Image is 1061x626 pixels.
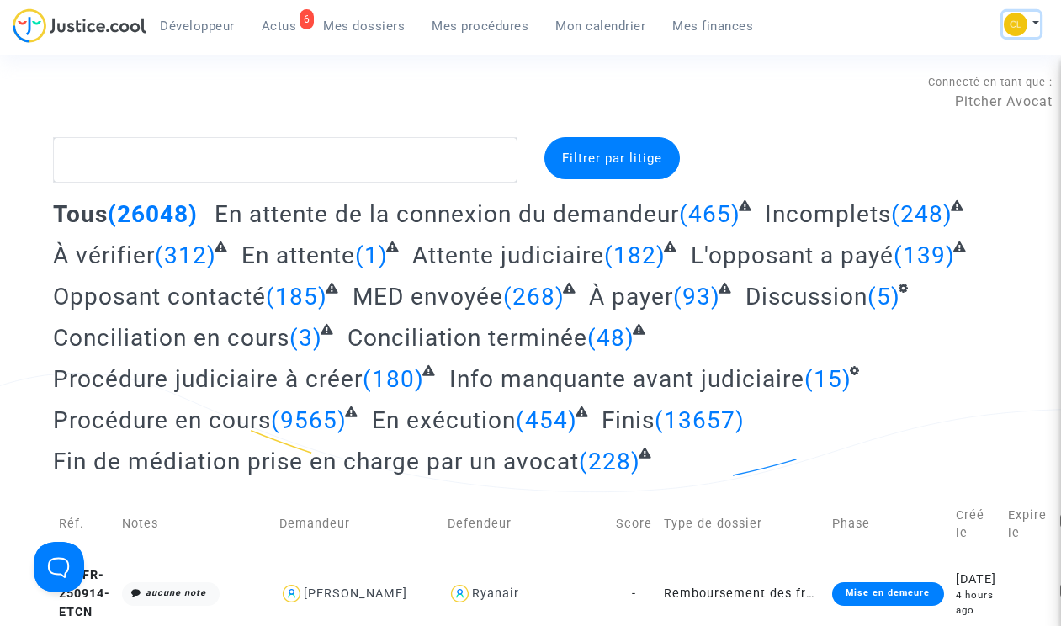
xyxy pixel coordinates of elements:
[155,241,216,269] span: (312)
[804,365,851,393] span: (15)
[53,324,289,352] span: Conciliation en cours
[1002,488,1054,560] td: Expire le
[867,283,900,310] span: (5)
[542,13,659,39] a: Mon calendrier
[53,448,579,475] span: Fin de médiation prise en charge par un avocat
[826,488,949,560] td: Phase
[658,488,826,560] td: Type de dossier
[353,283,503,310] span: MED envoyée
[215,200,679,228] span: En attente de la connexion du demandeur
[266,283,327,310] span: (185)
[679,200,740,228] span: (465)
[555,19,645,34] span: Mon calendrier
[146,587,206,598] i: aucune note
[610,488,658,560] td: Score
[673,283,720,310] span: (93)
[765,200,891,228] span: Incomplets
[745,283,867,310] span: Discussion
[108,200,198,228] span: (26048)
[271,406,347,434] span: (9565)
[928,76,1053,88] span: Connecté en tant que :
[472,586,519,601] div: Ryanair
[323,19,405,34] span: Mes dossiers
[53,488,116,560] td: Réf.
[956,588,996,618] div: 4 hours ago
[273,488,442,560] td: Demandeur
[248,13,310,39] a: 6Actus
[448,581,472,606] img: icon-user.svg
[503,283,565,310] span: (268)
[891,200,952,228] span: (248)
[279,581,304,606] img: icon-user.svg
[300,9,315,29] div: 6
[146,13,248,39] a: Développeur
[950,488,1002,560] td: Créé le
[363,365,424,393] span: (180)
[53,241,155,269] span: À vérifier
[418,13,542,39] a: Mes procédures
[310,13,418,39] a: Mes dossiers
[53,365,363,393] span: Procédure judiciaire à créer
[34,542,84,592] iframe: Help Scout Beacon - Open
[589,283,673,310] span: À payer
[262,19,297,34] span: Actus
[53,200,108,228] span: Tous
[602,406,655,434] span: Finis
[604,241,666,269] span: (182)
[160,19,235,34] span: Développeur
[289,324,322,352] span: (3)
[691,241,894,269] span: L'opposant a payé
[659,13,767,39] a: Mes finances
[894,241,955,269] span: (139)
[655,406,745,434] span: (13657)
[832,582,943,606] div: Mise en demeure
[579,448,640,475] span: (228)
[304,586,407,601] div: [PERSON_NAME]
[587,324,634,352] span: (48)
[53,283,266,310] span: Opposant contacté
[59,568,110,618] span: CFR-250914-ETCN
[347,324,587,352] span: Conciliation terminée
[442,488,610,560] td: Defendeur
[956,570,996,589] div: [DATE]
[562,151,662,166] span: Filtrer par litige
[116,488,273,560] td: Notes
[432,19,528,34] span: Mes procédures
[53,406,271,434] span: Procédure en cours
[449,365,804,393] span: Info manquante avant judiciaire
[355,241,388,269] span: (1)
[241,241,355,269] span: En attente
[516,406,577,434] span: (454)
[1004,13,1027,36] img: f0b917ab549025eb3af43f3c4438ad5d
[672,19,753,34] span: Mes finances
[13,8,146,43] img: jc-logo.svg
[372,406,516,434] span: En exécution
[632,586,636,601] span: -
[412,241,604,269] span: Attente judiciaire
